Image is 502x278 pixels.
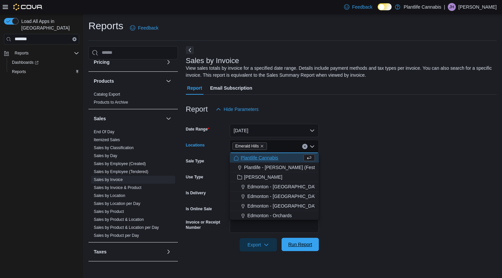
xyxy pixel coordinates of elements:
nav: Complex example [4,46,79,94]
span: Dashboards [9,58,79,66]
span: Edmonton - Orchards [247,212,292,219]
h1: Reports [88,19,123,33]
button: Sales [165,115,173,123]
button: Products [94,78,163,84]
a: Sales by Product [94,209,124,214]
button: Clear input [72,37,76,41]
a: Catalog Export [94,92,120,97]
a: Sales by Employee (Tendered) [94,169,148,174]
div: View sales totals by invoice for a specified date range. Details include payment methods and tax ... [186,65,493,79]
span: Reports [9,68,79,76]
button: Run Report [282,238,319,251]
button: Next [186,46,194,54]
p: [PERSON_NAME] [458,3,497,11]
button: Plantlife - [PERSON_NAME] (Festival) [230,163,319,172]
span: Sales by Location [94,193,125,198]
span: Edmonton - [GEOGRAPHIC_DATA] [247,203,321,209]
h3: Sales by Invoice [186,57,239,65]
span: Sales by Invoice & Product [94,185,141,190]
span: Hide Parameters [224,106,259,113]
span: Emerald Hills [235,143,259,149]
a: End Of Day [94,130,114,134]
button: [DATE] [230,124,319,137]
span: Feedback [352,4,372,10]
button: Taxes [165,248,173,256]
span: Run Report [288,241,312,248]
label: Is Online Sale [186,206,212,212]
span: Itemized Sales [94,137,120,142]
span: JH [449,3,454,11]
label: Use Type [186,174,203,180]
a: Sales by Product & Location [94,217,144,222]
span: Export [244,238,273,251]
span: Sales by Product per Day [94,233,139,238]
button: Edmonton - [GEOGRAPHIC_DATA] [230,201,319,211]
a: Sales by Location [94,193,125,198]
span: Email Subscription [210,81,252,95]
span: Sales by Location per Day [94,201,140,206]
label: Date Range [186,127,209,132]
button: Products [165,77,173,85]
h3: Report [186,105,208,113]
p: | [444,3,445,11]
span: Edmonton - [GEOGRAPHIC_DATA] [247,183,321,190]
span: Sales by Classification [94,145,134,150]
input: Dark Mode [378,3,392,10]
span: Report [187,81,202,95]
label: Locations [186,142,205,148]
span: Load All Apps in [GEOGRAPHIC_DATA] [19,18,79,31]
button: Plantlife Cannabis [230,153,319,163]
span: Dashboards [12,60,39,65]
span: Sales by Day [94,153,117,158]
button: Export [240,238,277,251]
h3: Sales [94,115,106,122]
span: Emerald Hills [232,142,267,150]
span: Sales by Employee (Tendered) [94,169,148,174]
button: Hide Parameters [213,103,261,116]
span: Sales by Product & Location per Day [94,225,159,230]
a: Reports [9,68,29,76]
button: Close list of options [310,144,315,149]
a: Sales by Invoice & Product [94,185,141,190]
div: Sales [88,128,178,242]
a: Products to Archive [94,100,128,105]
span: Reports [12,49,79,57]
a: Feedback [341,0,375,14]
a: Sales by Employee (Created) [94,161,146,166]
button: Sales [94,115,163,122]
button: Edmonton - Orchards [230,211,319,221]
a: Sales by Classification [94,145,134,150]
a: Sales by Invoice [94,177,123,182]
a: Dashboards [7,58,82,67]
button: Edmonton - [GEOGRAPHIC_DATA] [230,182,319,192]
span: Feedback [138,25,158,31]
a: Sales by Location per Day [94,201,140,206]
span: Plantlife Cannabis [241,154,278,161]
button: Reports [1,48,82,58]
button: Remove Emerald Hills from selection in this group [260,144,264,148]
span: Sales by Product & Location [94,217,144,222]
p: Plantlife Cannabis [404,3,441,11]
label: Sale Type [186,158,204,164]
button: Reports [7,67,82,76]
div: Jodi Hamilton [448,3,456,11]
label: Is Delivery [186,190,206,196]
label: Invoice or Receipt Number [186,220,227,230]
a: Sales by Product & Location per Day [94,225,159,230]
span: End Of Day [94,129,114,135]
span: Edmonton - [GEOGRAPHIC_DATA] [247,193,321,200]
span: Reports [12,69,26,74]
img: Cova [13,4,43,10]
span: Sales by Employee (Created) [94,161,146,166]
a: Feedback [127,21,161,35]
span: [PERSON_NAME] [244,174,282,180]
button: [PERSON_NAME] [230,172,319,182]
div: Products [88,90,178,109]
a: Dashboards [9,58,41,66]
button: Reports [12,49,31,57]
button: Clear input [302,144,308,149]
button: Pricing [165,58,173,66]
button: Taxes [94,248,163,255]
